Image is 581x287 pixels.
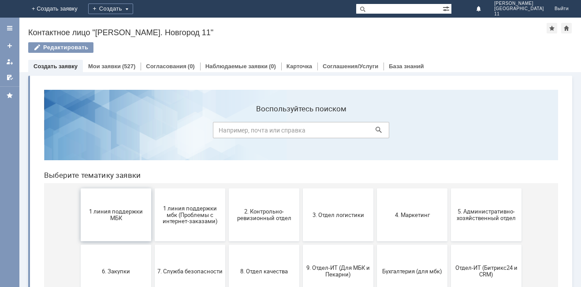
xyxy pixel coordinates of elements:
[192,162,262,215] button: 8. Отдел качества
[46,185,112,191] span: 6. Закупки
[343,185,408,191] span: Бухгалтерия (для мбк)
[194,185,260,191] span: 8. Отдел качества
[176,39,352,55] input: Например, почта или справка
[268,238,334,251] span: Это соглашение не активно!
[44,106,114,158] button: 1 линия поддержки МБК
[194,125,260,139] span: 2. Контрольно-ревизионный отдел
[340,218,410,271] button: [PERSON_NAME]. Услуги ИТ для МБК (оформляет L1)
[340,162,410,215] button: Бухгалтерия (для мбк)
[414,106,484,158] button: 5. Административно-хозяйственный отдел
[88,4,133,14] div: Создать
[46,241,112,248] span: Отдел-ИТ (Офис)
[443,4,451,12] span: Расширенный поиск
[268,182,334,195] span: 9. Отдел-ИТ (Для МБК и Пекарни)
[192,218,262,271] button: Франчайзинг
[194,241,260,248] span: Франчайзинг
[494,6,544,11] span: [GEOGRAPHIC_DATA]
[44,162,114,215] button: 6. Закупки
[561,23,572,33] div: Сделать домашней страницей
[3,70,17,85] a: Мои согласования
[494,1,544,6] span: [PERSON_NAME]
[494,11,544,17] span: 11
[266,218,336,271] button: Это соглашение не активно!
[44,218,114,271] button: Отдел-ИТ (Офис)
[122,63,135,70] div: (527)
[547,23,557,33] div: Добавить в избранное
[7,88,521,97] header: Выберите тематику заявки
[188,63,195,70] div: (0)
[417,241,482,248] span: не актуален
[417,182,482,195] span: Отдел-ИТ (Битрикс24 и CRM)
[88,63,121,70] a: Мои заявки
[3,39,17,53] a: Создать заявку
[120,185,186,191] span: 7. Служба безопасности
[176,22,352,30] label: Воспользуйтесь поиском
[323,63,378,70] a: Соглашения/Услуги
[28,28,547,37] div: Контактное лицо "[PERSON_NAME]. Новгород 11"
[389,63,424,70] a: База знаний
[266,162,336,215] button: 9. Отдел-ИТ (Для МБК и Пекарни)
[269,63,276,70] div: (0)
[340,106,410,158] button: 4. Маркетинг
[118,106,188,158] button: 1 линия поддержки мбк (Проблемы с интернет-заказами)
[3,55,17,69] a: Мои заявки
[287,63,312,70] a: Карточка
[120,122,186,142] span: 1 линия поддержки мбк (Проблемы с интернет-заказами)
[343,235,408,254] span: [PERSON_NAME]. Услуги ИТ для МБК (оформляет L1)
[146,63,186,70] a: Согласования
[118,162,188,215] button: 7. Служба безопасности
[414,218,484,271] button: не актуален
[266,106,336,158] button: 3. Отдел логистики
[268,129,334,135] span: 3. Отдел логистики
[205,63,268,70] a: Наблюдаемые заявки
[34,63,78,70] a: Создать заявку
[192,106,262,158] button: 2. Контрольно-ревизионный отдел
[343,129,408,135] span: 4. Маркетинг
[118,218,188,271] button: Финансовый отдел
[414,162,484,215] button: Отдел-ИТ (Битрикс24 и CRM)
[46,125,112,139] span: 1 линия поддержки МБК
[417,125,482,139] span: 5. Административно-хозяйственный отдел
[120,241,186,248] span: Финансовый отдел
